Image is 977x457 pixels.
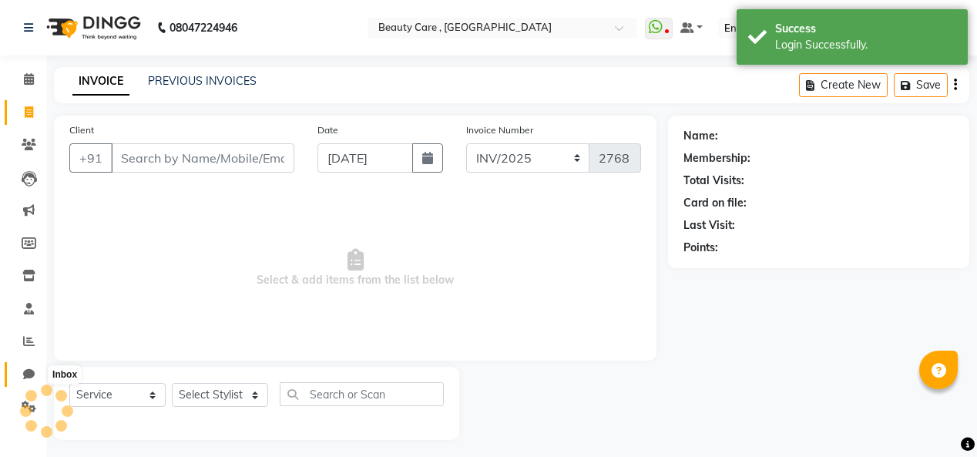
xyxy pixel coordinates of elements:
button: Create New [799,73,888,97]
div: Inbox [49,366,81,385]
div: Total Visits: [683,173,744,189]
button: Save [894,73,948,97]
button: +91 [69,143,112,173]
label: Date [317,123,338,137]
div: Last Visit: [683,217,735,234]
div: Card on file: [683,195,747,211]
input: Search or Scan [280,382,444,406]
div: Membership: [683,150,750,166]
span: Select & add items from the list below [69,191,641,345]
div: Success [775,21,956,37]
div: Points: [683,240,718,256]
div: Name: [683,128,718,144]
a: INVOICE [72,68,129,96]
input: Search by Name/Mobile/Email/Code [111,143,294,173]
label: Client [69,123,94,137]
img: logo [39,6,145,49]
div: Login Successfully. [775,37,956,53]
label: Invoice Number [466,123,533,137]
a: PREVIOUS INVOICES [148,74,257,88]
b: 08047224946 [170,6,237,49]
